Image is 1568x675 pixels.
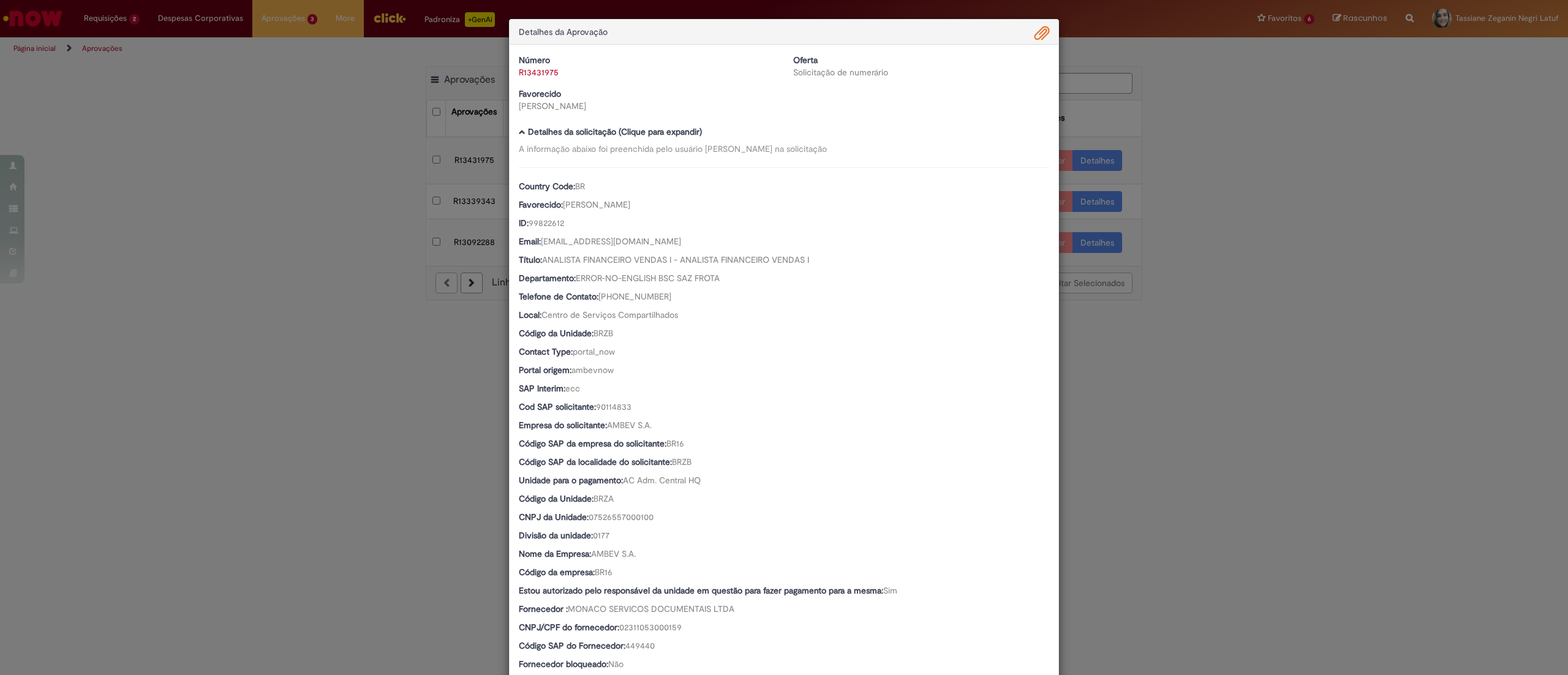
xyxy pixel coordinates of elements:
[528,126,702,137] b: Detalhes da solicitação (Clique para expandir)
[519,567,595,578] b: Código da empresa:
[519,603,568,614] b: Fornecedor :
[519,658,608,669] b: Fornecedor bloqueado:
[576,273,720,284] span: ERROR-NO-ENGLISH BSC SAZ FROTA
[573,346,615,357] span: portal_now
[672,456,692,467] span: BRZB
[519,420,607,431] b: Empresa do solicitante:
[542,254,809,265] span: ANALISTA FINANCEIRO VENDAS I - ANALISTA FINANCEIRO VENDAS I
[519,254,542,265] b: Título:
[594,328,613,339] span: BRZB
[519,383,565,394] b: SAP Interim:
[541,309,678,320] span: Centro de Serviços Compartilhados
[519,328,594,339] b: Código da Unidade:
[619,622,682,633] span: 02311053000159
[519,530,593,541] b: Divisão da unidade:
[519,127,1049,137] h5: Detalhes da solicitação (Clique para expandir)
[598,291,671,302] span: [PHONE_NUMBER]
[519,67,559,78] a: R13431975
[519,622,619,633] b: CNPJ/CPF do fornecedor:
[519,26,608,37] span: Detalhes da Aprovação
[608,658,624,669] span: Não
[519,493,594,504] b: Código da Unidade:
[519,236,541,247] b: Email:
[593,530,609,541] span: 0177
[571,364,614,375] span: ambevnow
[519,273,576,284] b: Departamento:
[519,585,883,596] b: Estou autorizado pelo responsável da unidade em questão para fazer pagamento para a mesma:
[563,199,630,210] span: [PERSON_NAME]
[519,640,625,651] b: Código SAP do Fornecedor:
[596,401,631,412] span: 90114833
[575,181,585,192] span: BR
[519,511,589,522] b: CNPJ da Unidade:
[793,66,1049,78] div: Solicitação de numerário
[591,548,636,559] span: AMBEV S.A.
[541,236,681,247] span: [EMAIL_ADDRESS][DOMAIN_NAME]
[519,217,529,228] b: ID:
[607,420,652,431] span: AMBEV S.A.
[519,475,623,486] b: Unidade para o pagamento:
[529,217,564,228] span: 99822612
[568,603,734,614] span: MONACO SERVICOS DOCUMENTAIS LTDA
[666,438,684,449] span: BR16
[519,309,541,320] b: Local:
[519,456,672,467] b: Código SAP da localidade do solicitante:
[565,383,580,394] span: ecc
[519,364,571,375] b: Portal origem:
[883,585,897,596] span: Sim
[519,88,561,99] b: Favorecido
[519,438,666,449] b: Código SAP da empresa do solicitante:
[519,100,775,112] div: [PERSON_NAME]
[595,567,612,578] span: BR16
[519,181,575,192] b: Country Code:
[594,493,614,504] span: BRZA
[793,55,818,66] b: Oferta
[623,475,701,486] span: AC Adm. Central HQ
[519,199,563,210] b: Favorecido:
[625,640,655,651] span: 449440
[519,548,591,559] b: Nome da Empresa:
[519,143,1049,155] div: A informação abaixo foi preenchida pelo usuário [PERSON_NAME] na solicitação
[519,55,550,66] b: Número
[589,511,654,522] span: 07526557000100
[519,291,598,302] b: Telefone de Contato:
[519,401,596,412] b: Cod SAP solicitante:
[519,346,573,357] b: Contact Type:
